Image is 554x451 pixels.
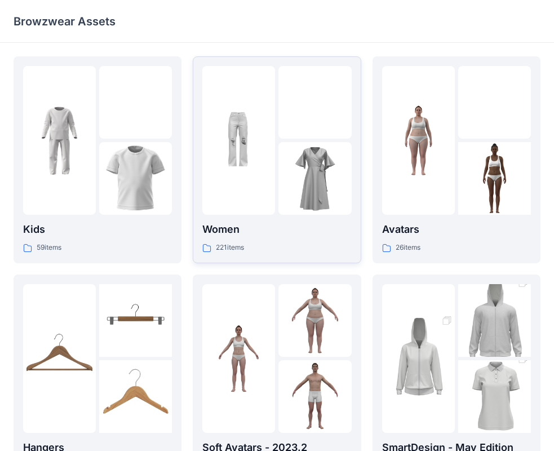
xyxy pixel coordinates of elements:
img: folder 1 [382,104,455,177]
img: folder 3 [278,360,351,433]
img: folder 3 [99,142,172,215]
p: Kids [23,222,172,237]
img: folder 1 [23,322,96,395]
img: folder 2 [278,284,351,357]
img: folder 1 [382,304,455,413]
img: folder 2 [99,66,172,139]
p: Avatars [382,222,531,237]
img: folder 2 [458,66,531,139]
img: folder 1 [23,104,96,177]
img: folder 3 [99,360,172,433]
img: folder 2 [458,266,531,375]
p: Browzwear Assets [14,14,116,29]
img: folder 2 [99,284,172,357]
img: folder 3 [458,142,531,215]
a: folder 1folder 2folder 3Kids59items [14,56,181,263]
a: folder 1folder 2folder 3Avatars26items [373,56,540,263]
p: 59 items [37,242,61,254]
p: 26 items [396,242,420,254]
p: Women [202,222,351,237]
img: folder 3 [278,142,351,215]
img: folder 1 [202,322,275,395]
p: 221 items [216,242,244,254]
img: folder 1 [202,104,275,177]
a: folder 1folder 2folder 3Women221items [193,56,361,263]
img: folder 2 [278,66,351,139]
